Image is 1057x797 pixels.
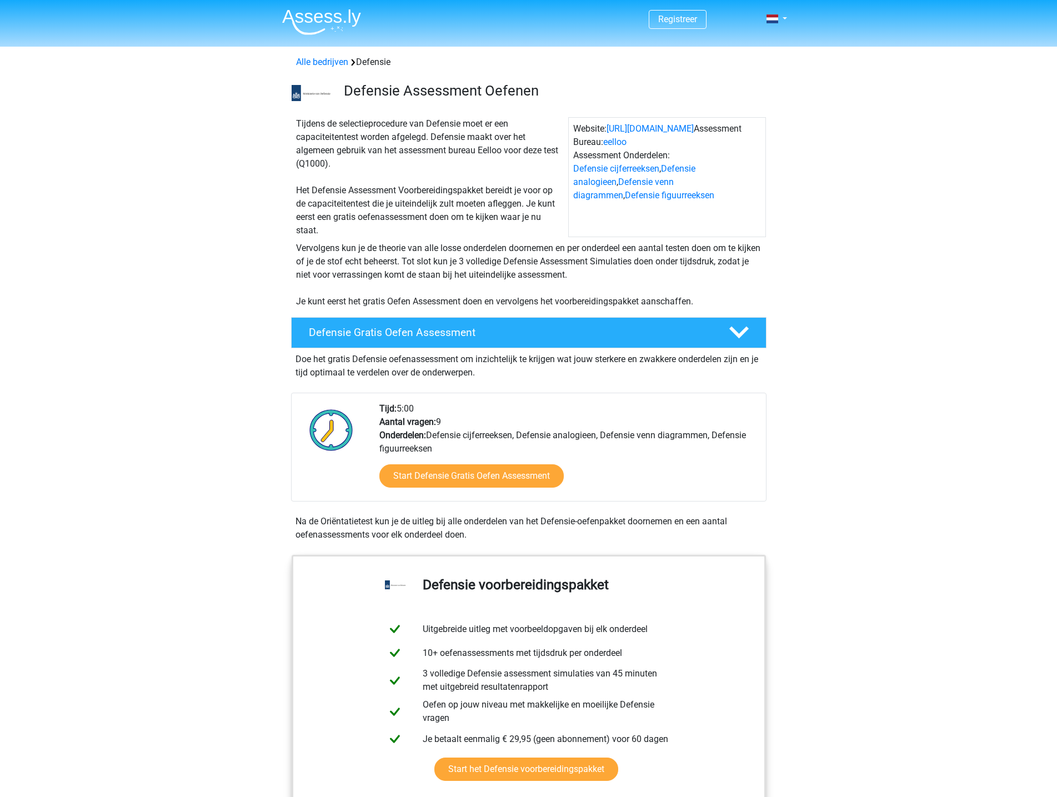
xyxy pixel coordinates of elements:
[287,317,771,348] a: Defensie Gratis Oefen Assessment
[603,137,627,147] a: eelloo
[573,163,659,174] a: Defensie cijferreeksen
[379,403,397,414] b: Tijd:
[292,56,766,69] div: Defensie
[296,57,348,67] a: Alle bedrijven
[625,190,714,200] a: Defensie figuurreeksen
[434,758,618,781] a: Start het Defensie voorbereidingspakket
[371,402,765,501] div: 5:00 9 Defensie cijferreeksen, Defensie analogieen, Defensie venn diagrammen, Defensie figuurreeksen
[379,464,564,488] a: Start Defensie Gratis Oefen Assessment
[344,82,758,99] h3: Defensie Assessment Oefenen
[607,123,694,134] a: [URL][DOMAIN_NAME]
[573,163,695,187] a: Defensie analogieen
[658,14,697,24] a: Registreer
[291,348,767,379] div: Doe het gratis Defensie oefenassessment om inzichtelijk te krijgen wat jouw sterkere en zwakkere ...
[379,430,426,440] b: Onderdelen:
[379,417,436,427] b: Aantal vragen:
[291,515,767,542] div: Na de Oriëntatietest kun je de uitleg bij alle onderdelen van het Defensie-oefenpakket doornemen ...
[292,242,766,308] div: Vervolgens kun je de theorie van alle losse onderdelen doornemen en per onderdeel een aantal test...
[303,402,359,458] img: Klok
[282,9,361,35] img: Assessly
[573,177,674,200] a: Defensie venn diagrammen
[309,326,711,339] h4: Defensie Gratis Oefen Assessment
[568,117,766,237] div: Website: Assessment Bureau: Assessment Onderdelen: , , ,
[292,117,568,237] div: Tijdens de selectieprocedure van Defensie moet er een capaciteitentest worden afgelegd. Defensie ...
